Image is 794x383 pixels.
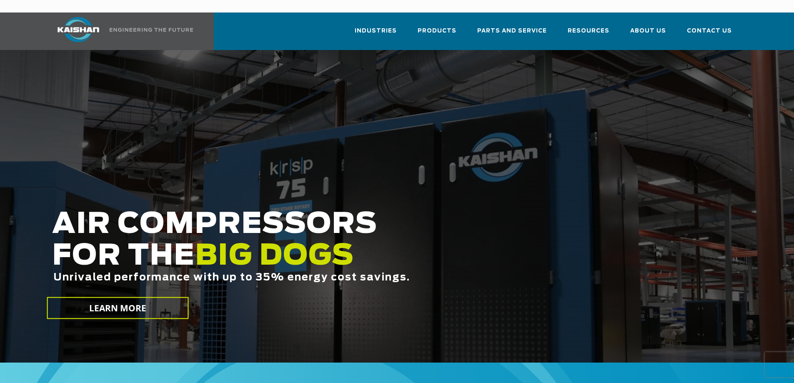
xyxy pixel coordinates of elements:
[477,20,547,48] a: Parts and Service
[195,242,354,270] span: BIG DOGS
[418,26,456,36] span: Products
[89,302,146,314] span: LEARN MORE
[53,273,410,283] span: Unrivaled performance with up to 35% energy cost savings.
[687,26,732,36] span: Contact Us
[47,13,195,50] a: Kaishan USA
[630,20,666,48] a: About Us
[355,26,397,36] span: Industries
[110,28,193,32] img: Engineering the future
[687,20,732,48] a: Contact Us
[630,26,666,36] span: About Us
[47,297,188,319] a: LEARN MORE
[52,209,626,309] h2: AIR COMPRESSORS FOR THE
[568,26,609,36] span: Resources
[355,20,397,48] a: Industries
[568,20,609,48] a: Resources
[418,20,456,48] a: Products
[47,17,110,42] img: kaishan logo
[477,26,547,36] span: Parts and Service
